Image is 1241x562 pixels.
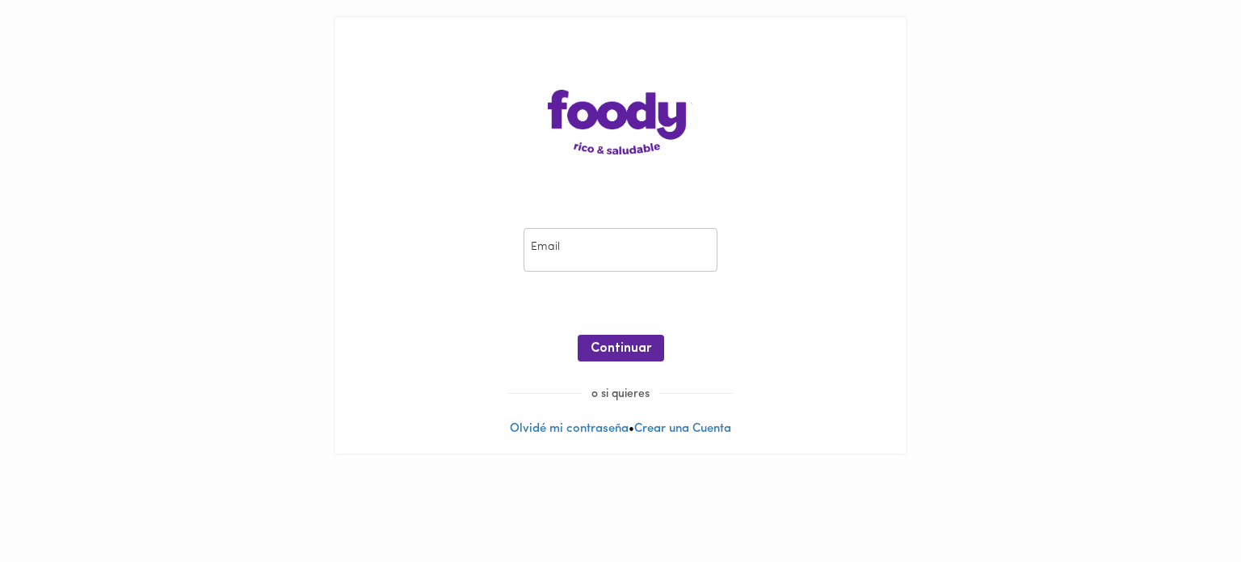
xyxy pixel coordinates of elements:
[591,341,651,357] span: Continuar
[582,388,659,400] span: o si quieres
[578,335,664,361] button: Continuar
[510,423,629,435] a: Olvidé mi contraseña
[524,228,717,273] input: pepitoperez@gmail.com
[548,90,693,154] img: logo-main-page.png
[1147,468,1225,546] iframe: Messagebird Livechat Widget
[334,17,907,454] div: •
[634,423,731,435] a: Crear una Cuenta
